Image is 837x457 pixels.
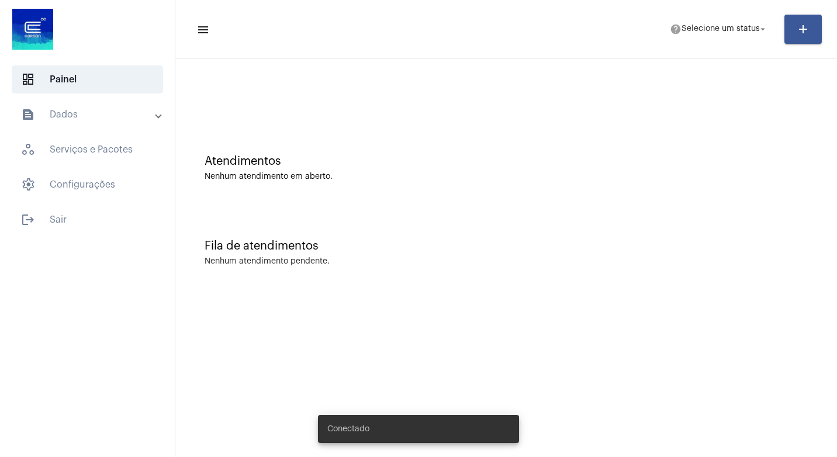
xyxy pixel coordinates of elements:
mat-icon: arrow_drop_down [758,24,768,34]
span: Conectado [327,423,369,435]
mat-icon: sidenav icon [21,213,35,227]
span: Serviços e Pacotes [12,136,163,164]
span: Sair [12,206,163,234]
div: Fila de atendimentos [205,240,808,252]
mat-icon: sidenav icon [196,23,208,37]
span: sidenav icon [21,72,35,86]
span: sidenav icon [21,178,35,192]
span: sidenav icon [21,143,35,157]
span: Selecione um status [682,25,760,33]
mat-panel-title: Dados [21,108,156,122]
mat-icon: help [670,23,682,35]
mat-expansion-panel-header: sidenav iconDados [7,101,175,129]
div: Nenhum atendimento pendente. [205,257,330,266]
img: d4669ae0-8c07-2337-4f67-34b0df7f5ae4.jpeg [9,6,56,53]
span: Configurações [12,171,163,199]
mat-icon: sidenav icon [21,108,35,122]
button: Selecione um status [663,18,775,41]
div: Nenhum atendimento em aberto. [205,172,808,181]
mat-icon: add [796,22,810,36]
span: Painel [12,65,163,94]
div: Atendimentos [205,155,808,168]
